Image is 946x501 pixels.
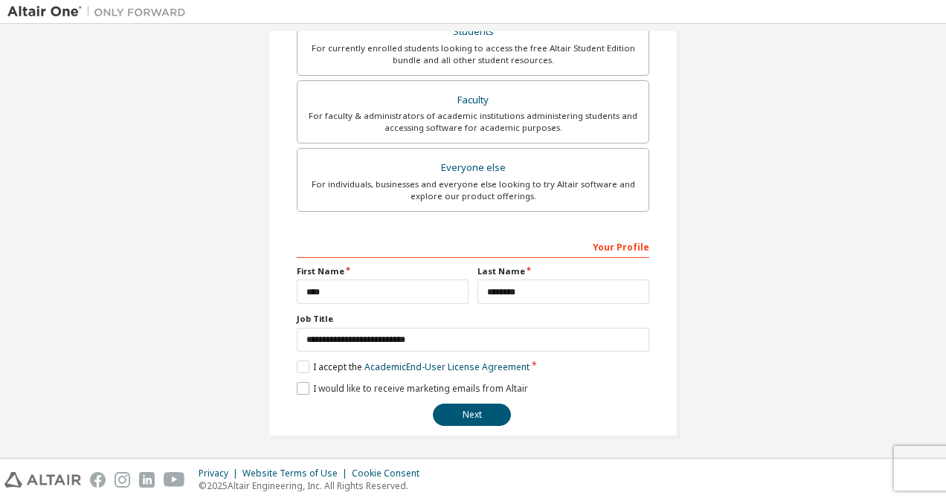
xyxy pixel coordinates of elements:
[352,468,428,479] div: Cookie Consent
[306,158,640,178] div: Everyone else
[433,404,511,426] button: Next
[199,479,428,492] p: © 2025 Altair Engineering, Inc. All Rights Reserved.
[4,472,81,488] img: altair_logo.svg
[115,472,130,488] img: instagram.svg
[306,22,640,42] div: Students
[306,178,640,202] div: For individuals, businesses and everyone else looking to try Altair software and explore our prod...
[297,313,649,325] label: Job Title
[306,110,640,134] div: For faculty & administrators of academic institutions administering students and accessing softwa...
[297,382,528,395] label: I would like to receive marketing emails from Altair
[297,265,469,277] label: First Name
[139,472,155,488] img: linkedin.svg
[306,90,640,111] div: Faculty
[297,234,649,258] div: Your Profile
[297,361,530,373] label: I accept the
[477,265,649,277] label: Last Name
[242,468,352,479] div: Website Terms of Use
[364,361,530,373] a: Academic End-User License Agreement
[164,472,185,488] img: youtube.svg
[199,468,242,479] div: Privacy
[7,4,193,19] img: Altair One
[306,42,640,66] div: For currently enrolled students looking to access the free Altair Student Edition bundle and all ...
[90,472,106,488] img: facebook.svg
